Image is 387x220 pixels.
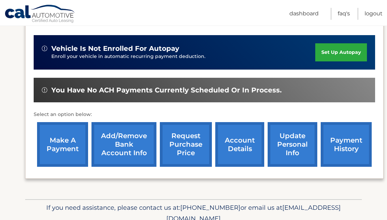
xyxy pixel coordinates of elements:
[315,43,367,61] a: set up autopay
[321,122,372,167] a: payment history
[180,204,240,211] span: [PHONE_NUMBER]
[4,4,76,24] a: Cal Automotive
[160,122,212,167] a: request purchase price
[51,53,315,60] p: Enroll your vehicle in automatic recurring payment deduction.
[42,87,47,93] img: alert-white.svg
[365,8,383,20] a: Logout
[37,122,88,167] a: make a payment
[42,46,47,51] img: alert-white.svg
[51,44,179,53] span: vehicle is not enrolled for autopay
[91,122,156,167] a: Add/Remove bank account info
[215,122,264,167] a: account details
[338,8,350,20] a: FAQ's
[289,8,319,20] a: Dashboard
[51,86,282,94] span: You have no ACH payments currently scheduled or in process.
[268,122,317,167] a: update personal info
[34,111,375,119] p: Select an option below:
